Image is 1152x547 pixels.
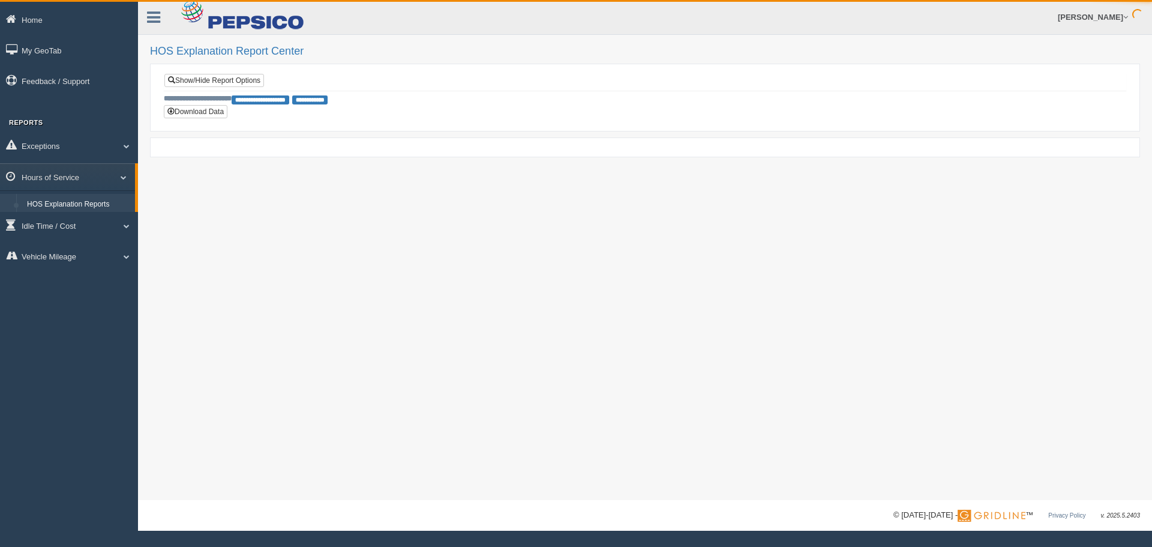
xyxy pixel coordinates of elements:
[164,74,264,87] a: Show/Hide Report Options
[1048,512,1085,519] a: Privacy Policy
[893,509,1140,522] div: © [DATE]-[DATE] - ™
[958,510,1025,522] img: Gridline
[150,46,1140,58] h2: HOS Explanation Report Center
[1101,512,1140,519] span: v. 2025.5.2403
[164,105,227,118] button: Download Data
[22,194,135,216] a: HOS Explanation Reports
